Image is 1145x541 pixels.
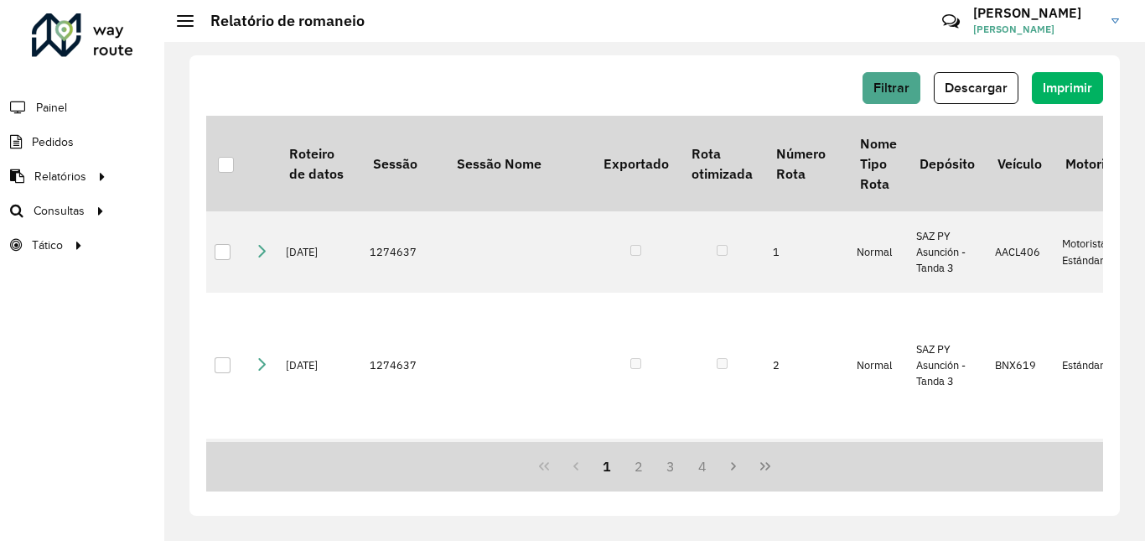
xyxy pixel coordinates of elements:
[361,211,445,293] td: 1274637
[655,450,686,482] button: 3
[987,211,1054,293] td: AACL406
[1054,211,1135,293] td: Motorista Estándar 1
[848,211,908,293] td: Normal
[36,99,67,117] span: Painel
[908,211,986,293] td: SAZ PY Asunción - Tanda 3
[873,81,909,95] span: Filtrar
[277,439,361,504] td: [DATE]
[1054,439,1135,504] td: Estándar
[1054,116,1135,211] th: Motorista
[718,450,749,482] button: Página siguiente
[987,439,1054,504] td: AALS547
[361,439,445,504] td: 1274637
[194,12,365,30] h2: Relatório de romaneio
[945,81,1008,95] span: Descargar
[863,72,920,104] button: Filtrar
[749,450,781,482] button: Última página
[445,116,592,211] th: Sessão Nome
[1043,81,1092,95] span: Imprimir
[592,450,624,482] button: 1
[987,116,1054,211] th: Veículo
[908,293,986,439] td: SAZ PY Asunción - Tanda 3
[764,293,848,439] td: 2
[1054,293,1135,439] td: Estándar
[34,168,86,185] span: Relatórios
[592,116,680,211] th: Exportado
[34,202,85,220] span: Consultas
[933,3,969,39] a: Contato Rápido
[361,293,445,439] td: 1274637
[764,116,848,211] th: Número Rota
[934,72,1018,104] button: Descargar
[908,116,986,211] th: Depósito
[908,439,986,504] td: SAZ PY Asunción - Tanda 3
[764,211,848,293] td: 1
[623,450,655,482] button: 2
[277,116,361,211] th: Roteiro de datos
[32,133,74,151] span: Pedidos
[848,116,908,211] th: Nome Tipo Rota
[1032,72,1103,104] button: Imprimir
[277,211,361,293] td: [DATE]
[973,5,1099,21] h3: [PERSON_NAME]
[848,439,908,504] td: Normal
[848,293,908,439] td: Normal
[686,450,718,482] button: 4
[277,293,361,439] td: [DATE]
[361,116,445,211] th: Sessão
[987,293,1054,439] td: BNX619
[680,116,764,211] th: Rota otimizada
[764,439,848,504] td: 3
[973,22,1099,37] span: [PERSON_NAME]
[32,237,63,254] span: Tático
